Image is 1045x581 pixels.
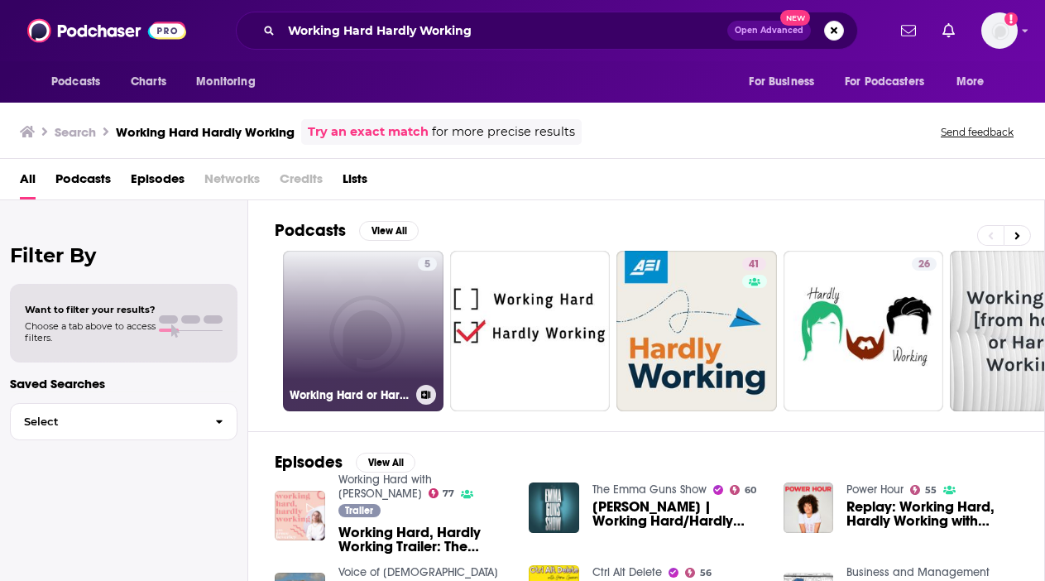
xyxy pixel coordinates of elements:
[275,452,415,473] a: EpisodesView All
[443,490,454,497] span: 77
[429,488,455,498] a: 77
[275,452,343,473] h2: Episodes
[936,17,961,45] a: Show notifications dropdown
[616,251,777,411] a: 41
[345,506,373,516] span: Trailer
[845,70,924,94] span: For Podcasters
[20,166,36,199] a: All
[1004,12,1018,26] svg: Add a profile image
[40,66,122,98] button: open menu
[749,257,760,273] span: 41
[925,487,937,494] span: 55
[981,12,1018,49] button: Show profile menu
[936,125,1019,139] button: Send feedback
[592,500,764,528] a: Grace Beverley | Working Hard/Hardly Working
[25,320,156,343] span: Choose a tab above to access filters.
[981,12,1018,49] img: User Profile
[956,70,985,94] span: More
[784,483,834,533] img: Replay: Working Hard, Hardly Working with Grace Beverley
[780,10,810,26] span: New
[55,124,96,140] h3: Search
[196,70,255,94] span: Monitoring
[432,122,575,142] span: for more precise results
[10,403,237,440] button: Select
[338,526,510,554] span: Working Hard, Hardly Working Trailer: The Reality behind the Hustle with [PERSON_NAME]
[185,66,276,98] button: open menu
[356,453,415,473] button: View All
[120,66,176,98] a: Charts
[745,487,756,494] span: 60
[730,485,756,495] a: 60
[275,220,346,241] h2: Podcasts
[281,17,727,44] input: Search podcasts, credits, & more...
[846,500,1018,528] span: Replay: Working Hard, Hardly Working with [PERSON_NAME]
[918,257,930,273] span: 26
[338,473,432,501] a: Working Hard with Grace Beverley
[51,70,100,94] span: Podcasts
[116,124,295,140] h3: Working Hard Hardly Working
[592,500,764,528] span: [PERSON_NAME] | Working Hard/Hardly Working
[10,243,237,267] h2: Filter By
[283,251,443,411] a: 5Working Hard or Hardly Working
[343,166,367,199] a: Lists
[727,21,811,41] button: Open AdvancedNew
[55,166,111,199] a: Podcasts
[290,388,410,402] h3: Working Hard or Hardly Working
[894,17,923,45] a: Show notifications dropdown
[910,485,937,495] a: 55
[27,15,186,46] img: Podchaser - Follow, Share and Rate Podcasts
[236,12,858,50] div: Search podcasts, credits, & more...
[981,12,1018,49] span: Logged in as alignPR
[338,526,510,554] a: Working Hard, Hardly Working Trailer: The Reality behind the Hustle with Grace Beverley
[418,257,437,271] a: 5
[131,166,185,199] a: Episodes
[592,565,662,579] a: Ctrl Alt Delete
[737,66,835,98] button: open menu
[275,491,325,541] img: Working Hard, Hardly Working Trailer: The Reality behind the Hustle with Grace Beverley
[280,166,323,199] span: Credits
[275,220,419,241] a: PodcastsView All
[25,304,156,315] span: Want to filter your results?
[700,569,712,577] span: 56
[742,257,766,271] a: 41
[338,565,498,579] a: Voice of Vedanta
[834,66,948,98] button: open menu
[10,376,237,391] p: Saved Searches
[735,26,803,35] span: Open Advanced
[359,221,419,241] button: View All
[131,70,166,94] span: Charts
[846,500,1018,528] a: Replay: Working Hard, Hardly Working with Grace Beverley
[204,166,260,199] span: Networks
[945,66,1005,98] button: open menu
[592,483,707,497] a: The Emma Guns Show
[846,483,904,497] a: Power Hour
[424,257,430,273] span: 5
[308,122,429,142] a: Try an exact match
[749,70,814,94] span: For Business
[784,251,944,411] a: 26
[11,416,202,427] span: Select
[529,483,579,533] img: Grace Beverley | Working Hard/Hardly Working
[912,257,937,271] a: 26
[685,568,712,578] a: 56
